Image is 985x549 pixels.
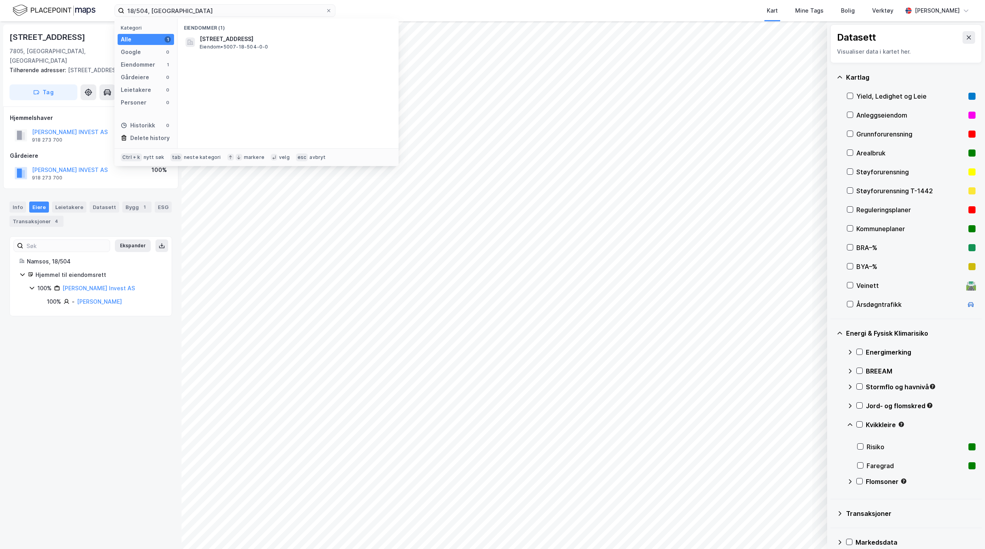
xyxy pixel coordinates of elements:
div: Kontrollprogram for chat [946,511,985,549]
div: avbryt [309,154,326,161]
div: Info [9,202,26,213]
div: Bygg [122,202,152,213]
div: Kategori [121,25,174,31]
div: Tooltip anchor [898,421,905,428]
div: Transaksjoner [846,509,976,518]
div: 1 [140,203,148,211]
div: Yield, Ledighet og Leie [856,91,965,101]
div: Energi & Fysisk Klimarisiko [846,329,976,338]
div: Verktøy [872,6,893,15]
span: Eiendom • 5007-18-504-0-0 [200,44,268,50]
input: Søk [23,240,110,252]
div: Tooltip anchor [929,383,936,390]
div: markere [244,154,264,161]
div: Grunnforurensning [856,129,965,139]
div: neste kategori [184,154,221,161]
div: Årsdøgntrafikk [856,300,963,309]
div: Kart [767,6,778,15]
div: Gårdeiere [10,151,172,161]
button: Tag [9,84,77,100]
div: Datasett [837,31,876,44]
div: - [72,297,75,306]
div: Stormflo og havnivå [866,382,976,392]
div: Leietakere [52,202,86,213]
div: Visualiser data i kartet her. [837,47,975,56]
div: Støyforurensning T-1442 [856,186,965,196]
div: Alle [121,35,131,44]
div: [STREET_ADDRESS] [9,31,87,43]
div: Namsos, 18/504 [27,257,162,266]
div: [PERSON_NAME] [915,6,960,15]
div: esc [296,153,308,161]
span: Tilhørende adresser: [9,67,68,73]
div: Tooltip anchor [900,478,907,485]
div: BRA–% [856,243,965,252]
div: 0 [165,122,171,129]
div: Kvikkleire [866,420,976,429]
div: Arealbruk [856,148,965,158]
span: [STREET_ADDRESS] [200,34,389,44]
div: Jord- og flomskred [866,401,976,411]
div: 0 [165,74,171,80]
div: [STREET_ADDRESS] [9,65,166,75]
div: Bolig [841,6,855,15]
div: Flomsoner [866,477,976,486]
div: Gårdeiere [121,73,149,82]
div: Delete history [130,133,170,143]
div: Tooltip anchor [926,402,933,409]
div: Google [121,47,141,57]
div: Datasett [90,202,119,213]
div: Risiko [867,442,965,452]
button: Ekspander [115,239,151,252]
div: Eiendommer [121,60,155,69]
div: Anleggseiendom [856,110,965,120]
div: 0 [165,49,171,55]
div: Historikk [121,121,155,130]
div: 1 [165,62,171,68]
div: Kartlag [846,73,976,82]
div: 918 273 700 [32,175,62,181]
div: Ctrl + k [121,153,142,161]
iframe: Chat Widget [946,511,985,549]
div: Eiendommer (1) [178,19,399,33]
div: nytt søk [144,154,165,161]
div: 100% [47,297,61,306]
a: [PERSON_NAME] Invest AS [62,285,135,291]
div: Transaksjoner [9,216,64,227]
div: 0 [165,99,171,106]
div: BREEAM [866,366,976,376]
div: ESG [155,202,172,213]
div: 🛣️ [966,280,976,291]
div: velg [279,154,290,161]
div: Energimerking [866,347,976,357]
div: 0 [165,87,171,93]
div: Kommuneplaner [856,224,965,233]
div: Faregrad [867,461,965,471]
div: Mine Tags [795,6,824,15]
div: Hjemmel til eiendomsrett [36,270,162,280]
div: 7805, [GEOGRAPHIC_DATA], [GEOGRAPHIC_DATA] [9,47,131,65]
div: Eiere [29,202,49,213]
div: tab [170,153,182,161]
div: 1 [165,36,171,43]
div: Leietakere [121,85,151,95]
div: 918 273 700 [32,137,62,143]
div: Personer [121,98,146,107]
img: logo.f888ab2527a4732fd821a326f86c7f29.svg [13,4,96,17]
div: Reguleringsplaner [856,205,965,215]
div: 100% [37,284,52,293]
div: Markedsdata [856,538,976,547]
div: 100% [152,165,167,175]
div: BYA–% [856,262,965,271]
div: Støyforurensning [856,167,965,177]
div: 4 [52,217,60,225]
div: Veinett [856,281,963,290]
input: Søk på adresse, matrikkel, gårdeiere, leietakere eller personer [124,5,326,17]
div: Hjemmelshaver [10,113,172,123]
a: [PERSON_NAME] [77,298,122,305]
